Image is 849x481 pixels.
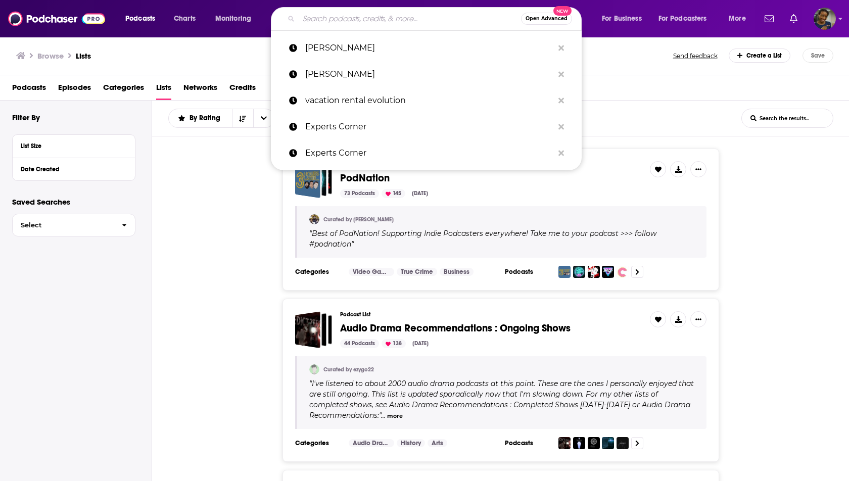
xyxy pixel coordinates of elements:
button: Select [12,214,135,236]
a: Business [440,268,474,276]
button: Save [803,49,833,63]
div: Date Created [21,166,120,173]
div: 138 [382,339,406,348]
img: Podchaser - Follow, Share and Rate Podcasts [8,9,105,28]
div: Create a List [729,49,791,63]
h3: Podcast List [340,311,642,318]
h3: Browse [37,51,64,61]
span: Best of PodNation! Supporting Indie Podcasters everywhere! Take me to your podcast >>> follow #po... [309,229,656,249]
a: Lists [76,51,91,61]
a: Video Games [349,268,394,276]
a: Networks [183,79,217,100]
a: Podcasts [12,79,46,100]
img: 3 Hours Later [558,266,571,278]
img: Super Media Bros Podcast [602,266,614,278]
img: Alex3HL [309,214,319,224]
button: open menu [169,115,232,122]
img: Malevolent [617,437,629,449]
button: Open AdvancedNew [521,13,572,25]
span: For Business [602,12,642,26]
a: History [397,439,425,447]
button: Show More Button [690,161,706,177]
img: Cage's Kiss: The Nicolas Cage Podcast [588,266,600,278]
img: DERELICT [602,437,614,449]
p: vacation rental evolution [305,87,553,114]
div: List Size [21,142,120,150]
div: 145 [382,189,405,198]
button: Sort Direction [232,109,253,127]
button: Show More Button [690,311,706,327]
a: Show notifications dropdown [761,10,778,27]
span: ... [381,411,386,420]
span: Open Advanced [526,16,568,21]
h3: Podcasts [505,439,550,447]
a: [PERSON_NAME] [271,61,582,87]
img: ezygo22 [309,364,319,374]
p: Experts Corner [305,140,553,166]
p: Experts Corner [305,114,553,140]
button: Show profile menu [814,8,836,30]
button: List Size [21,139,127,152]
h3: Podcasts [505,268,550,276]
span: New [553,6,572,16]
a: Episodes [58,79,91,100]
button: open menu [595,11,654,27]
div: Search podcasts, credits, & more... [280,7,591,30]
button: Date Created [21,162,127,175]
div: [DATE] [408,189,432,198]
span: Audio Drama Recommendations : Ongoing Shows [340,322,571,334]
span: Logged in as sabrinajohnson [814,8,836,30]
button: open menu [722,11,759,27]
span: For Podcasters [658,12,707,26]
a: True Crime [397,268,437,276]
a: Audio Drama Recommendations : Ongoing Shows [340,323,571,334]
span: Podcasts [125,12,155,26]
span: Monitoring [215,12,251,26]
p: shawn moore [305,61,553,87]
a: Experts Corner [271,140,582,166]
img: The Silt Verses [588,437,600,449]
a: Curated by ezygo22 [323,366,374,373]
button: open menu [208,11,264,27]
a: Charts [167,11,202,27]
button: open menu [118,11,168,27]
a: [PERSON_NAME] [271,35,582,61]
a: Audio Drama Recommendations : Ongoing Shows [295,311,332,348]
div: 73 Podcasts [340,189,379,198]
h3: Categories [295,439,341,447]
img: Cold Callers Comedy [573,266,585,278]
span: Charts [174,12,196,26]
a: PodNation [295,161,332,198]
a: Credits [229,79,256,100]
button: open menu [652,11,722,27]
a: vacation rental evolution [271,87,582,114]
span: Select [13,222,114,228]
a: PodNation [340,173,390,184]
button: open menu [253,109,274,127]
span: I've listened to about 2000 audio drama podcasts at this point. These are the ones I personally e... [309,379,694,420]
a: Categories [103,79,144,100]
div: [DATE] [408,339,433,348]
img: Eat Crime [617,266,629,278]
span: PodNation [340,172,390,184]
h3: Categories [295,268,341,276]
p: shawn moore [305,35,553,61]
span: By Rating [190,115,224,122]
a: Lists [156,79,171,100]
a: Arts [428,439,447,447]
button: more [387,412,403,420]
p: Saved Searches [12,197,135,207]
img: The Pasithea Powder [573,437,585,449]
span: " " [309,229,656,249]
a: Show notifications dropdown [786,10,801,27]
